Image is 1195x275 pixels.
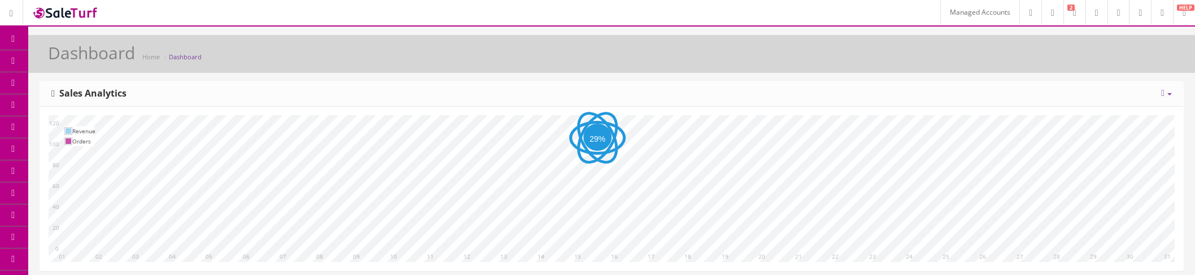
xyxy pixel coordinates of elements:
h3: Sales Analytics [51,89,127,99]
a: Dashboard [169,53,202,61]
td: Orders [72,136,95,146]
h1: Dashboard [48,43,135,62]
span: 2 [1067,5,1075,11]
img: SaleTurf [32,5,99,20]
span: HELP [1177,5,1194,11]
td: Revenue [72,126,95,136]
a: Home [142,53,160,61]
